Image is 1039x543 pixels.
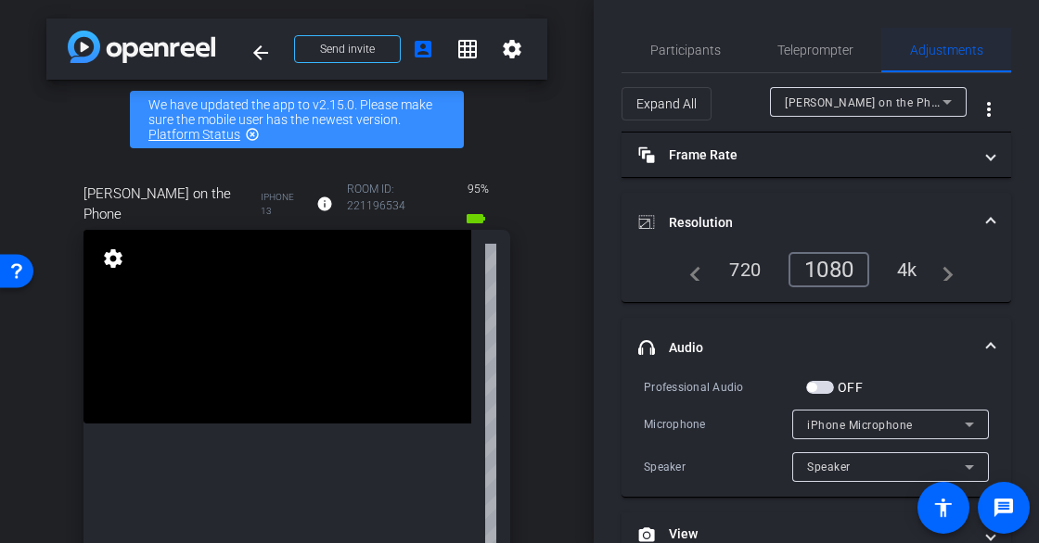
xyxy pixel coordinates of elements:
[250,42,272,64] mat-icon: arrow_back
[931,259,954,281] mat-icon: navigate_next
[622,193,1011,252] mat-expansion-panel-header: Resolution
[789,252,869,287] div: 1080
[501,38,523,60] mat-icon: settings
[545,38,568,60] mat-icon: info
[644,458,792,476] div: Speaker
[636,86,697,121] span: Expand All
[130,91,464,148] div: We have updated the app to v2.15.0. Please make sure the mobile user has the newest version.
[347,181,446,230] div: ROOM ID: 221196534
[465,174,492,204] span: 95%
[715,254,775,285] div: 720
[412,38,434,60] mat-icon: account_box
[320,42,375,57] span: Send invite
[883,254,931,285] div: 4k
[465,208,487,230] mat-icon: battery_std
[622,377,1011,497] div: Audio
[932,497,955,519] mat-icon: accessibility
[261,190,303,218] span: iPhone 13
[294,35,401,63] button: Send invite
[650,44,721,57] span: Participants
[622,87,712,120] button: Expand All
[622,133,1011,177] mat-expansion-panel-header: Frame Rate
[807,419,913,432] span: iPhone Microphone
[148,127,240,142] a: Platform Status
[993,497,1015,519] mat-icon: message
[910,44,983,57] span: Adjustments
[679,259,701,281] mat-icon: navigate_before
[644,415,792,434] div: Microphone
[967,87,1011,132] button: More Options for Adjustments Panel
[456,38,479,60] mat-icon: grid_on
[245,127,260,142] mat-icon: highlight_off
[316,196,333,212] mat-icon: info
[68,31,215,63] img: app-logo
[777,44,853,57] span: Teleprompter
[978,98,1000,120] mat-icon: more_vert
[83,183,256,224] span: [PERSON_NAME] on the Phone
[638,338,972,358] mat-panel-title: Audio
[638,213,972,233] mat-panel-title: Resolution
[100,247,126,270] mat-icon: settings
[638,145,972,165] mat-panel-title: Frame Rate
[622,252,1011,302] div: Resolution
[644,378,806,397] div: Professional Audio
[834,378,863,397] label: OFF
[807,461,851,474] span: Speaker
[622,318,1011,377] mat-expansion-panel-header: Audio
[785,95,951,109] span: [PERSON_NAME] on the Phone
